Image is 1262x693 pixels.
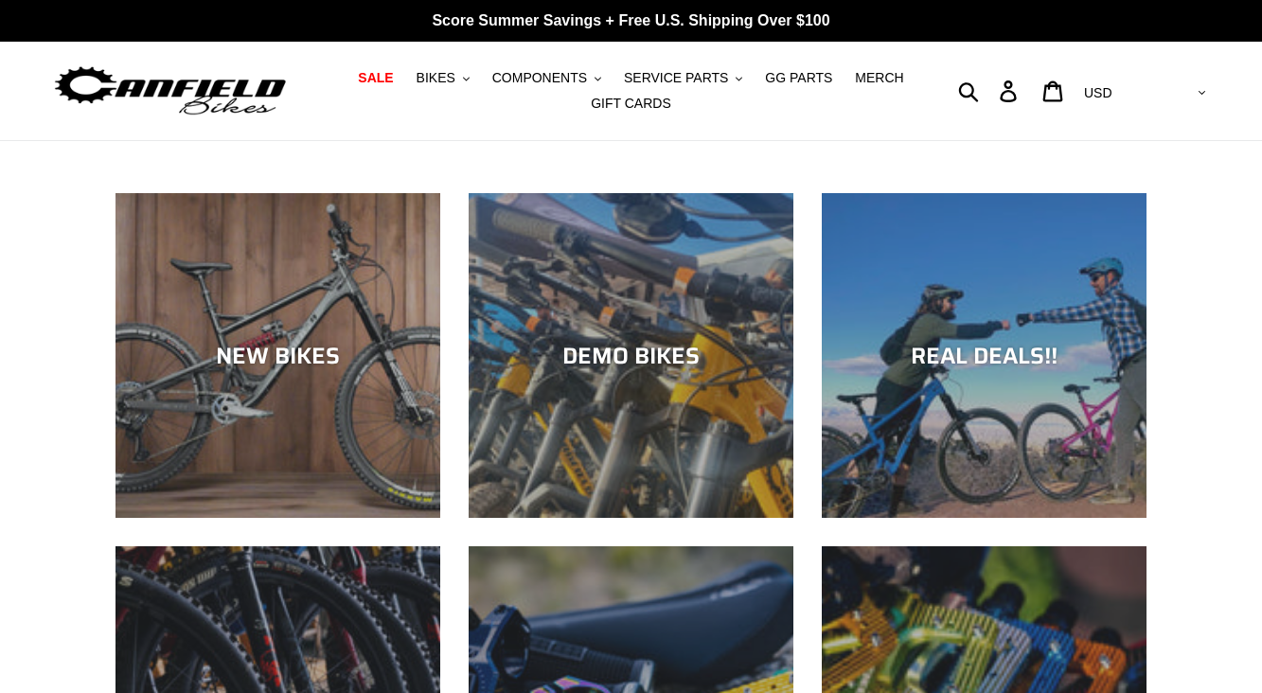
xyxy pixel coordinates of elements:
a: GG PARTS [755,65,842,91]
div: REAL DEALS!! [822,342,1146,369]
button: COMPONENTS [483,65,611,91]
button: BIKES [407,65,479,91]
a: DEMO BIKES [469,193,793,518]
a: MERCH [845,65,913,91]
button: SERVICE PARTS [614,65,752,91]
div: NEW BIKES [116,342,440,369]
div: DEMO BIKES [469,342,793,369]
span: MERCH [855,70,903,86]
a: REAL DEALS!! [822,193,1146,518]
img: Canfield Bikes [52,62,289,121]
a: NEW BIKES [116,193,440,518]
span: SERVICE PARTS [624,70,728,86]
span: SALE [358,70,393,86]
a: SALE [348,65,402,91]
span: BIKES [417,70,455,86]
span: GG PARTS [765,70,832,86]
span: GIFT CARDS [591,96,671,112]
span: COMPONENTS [492,70,587,86]
a: GIFT CARDS [581,91,681,116]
